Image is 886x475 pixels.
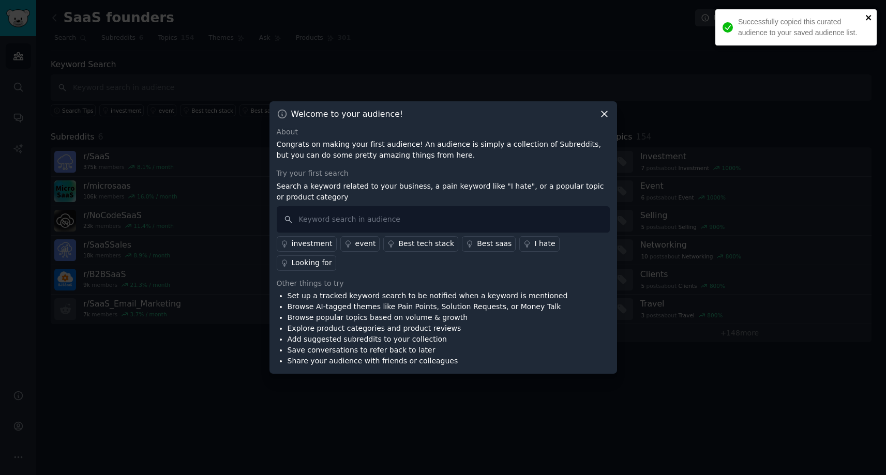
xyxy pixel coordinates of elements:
[288,323,568,334] li: Explore product categories and product reviews
[277,206,610,233] input: Keyword search in audience
[292,257,332,268] div: Looking for
[291,109,403,119] h3: Welcome to your audience!
[277,127,610,137] div: About
[355,238,376,249] div: event
[398,238,454,249] div: Best tech stack
[519,236,559,252] a: I hate
[288,356,568,366] li: Share your audience with friends or colleagues
[288,301,568,312] li: Browse AI-tagged themes like Pain Points, Solution Requests, or Money Talk
[288,345,568,356] li: Save conversations to refer back to later
[288,334,568,345] li: Add suggested subreddits to your collection
[340,236,380,252] a: event
[477,238,512,249] div: Best saas
[277,236,337,252] a: investment
[277,168,610,179] div: Try your first search
[865,13,873,22] button: close
[277,255,336,271] a: Looking for
[462,236,516,252] a: Best saas
[288,290,568,301] li: Set up a tracked keyword search to be notified when a keyword is mentioned
[738,17,862,38] div: Successfully copied this curated audience to your saved audience list.
[534,238,555,249] div: I hate
[383,236,458,252] a: Best tech stack
[277,139,610,161] p: Congrats on making your first audience! An audience is simply a collection of Subreddits, but you...
[292,238,333,249] div: investment
[277,181,610,203] p: Search a keyword related to your business, a pain keyword like "I hate", or a popular topic or pr...
[288,312,568,323] li: Browse popular topics based on volume & growth
[277,278,610,289] div: Other things to try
